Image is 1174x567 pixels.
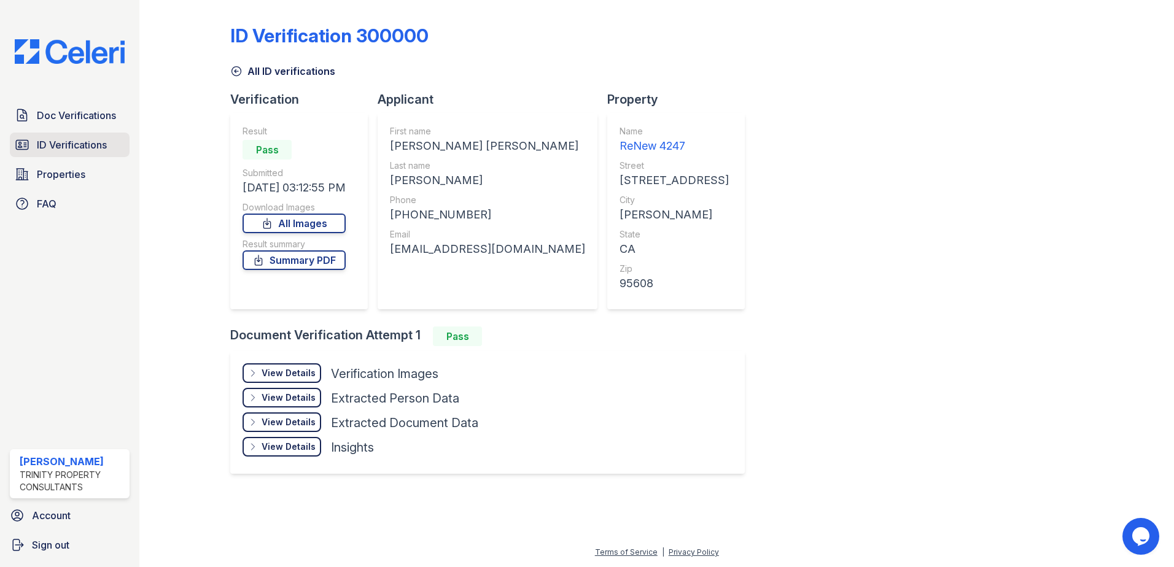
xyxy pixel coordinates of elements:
div: | [662,547,664,557]
a: FAQ [10,191,130,216]
div: Trinity Property Consultants [20,469,125,493]
div: CA [620,241,729,258]
div: Verification [230,91,378,108]
div: Insights [331,439,374,456]
div: View Details [262,441,316,453]
div: City [620,194,729,206]
div: Submitted [243,167,346,179]
div: First name [390,125,585,137]
div: Pass [243,140,292,160]
span: Doc Verifications [37,108,116,123]
div: Extracted Person Data [331,390,459,407]
img: CE_Logo_Blue-a8612792a0a2168367f1c8372b55b34899dd931a85d93a1a3d3e32e68fde9ad4.png [5,39,134,64]
a: Terms of Service [595,547,658,557]
iframe: chat widget [1122,518,1162,555]
div: Applicant [378,91,607,108]
span: Sign out [32,538,69,552]
a: All ID verifications [230,64,335,79]
div: Document Verification Attempt 1 [230,326,755,346]
span: Account [32,508,71,523]
div: [PERSON_NAME] [390,172,585,189]
div: Result summary [243,238,346,250]
div: Pass [433,326,482,346]
div: [PERSON_NAME] [20,454,125,469]
a: Account [5,503,134,528]
a: Privacy Policy [669,547,719,557]
div: Street [620,160,729,172]
div: View Details [262,367,316,379]
div: ID Verification 300000 [230,25,429,47]
div: [PHONE_NUMBER] [390,206,585,223]
div: Zip [620,263,729,275]
a: Doc Verifications [10,103,130,128]
div: View Details [262,391,316,404]
div: 95608 [620,275,729,292]
div: Name [620,125,729,137]
div: View Details [262,416,316,428]
a: Summary PDF [243,250,346,270]
div: Result [243,125,346,137]
a: Sign out [5,533,134,557]
div: ReNew 4247 [620,137,729,155]
div: Email [390,228,585,241]
div: Download Images [243,201,346,214]
div: Property [607,91,755,108]
a: ID Verifications [10,133,130,157]
div: [DATE] 03:12:55 PM [243,179,346,196]
div: [PERSON_NAME] [620,206,729,223]
div: [STREET_ADDRESS] [620,172,729,189]
a: Properties [10,162,130,187]
div: State [620,228,729,241]
span: Properties [37,167,85,182]
span: FAQ [37,196,56,211]
div: [PERSON_NAME] [PERSON_NAME] [390,137,585,155]
a: Name ReNew 4247 [620,125,729,155]
div: Extracted Document Data [331,414,478,431]
div: [EMAIL_ADDRESS][DOMAIN_NAME] [390,241,585,258]
span: ID Verifications [37,137,107,152]
div: Verification Images [331,365,438,382]
div: Last name [390,160,585,172]
a: All Images [243,214,346,233]
div: Phone [390,194,585,206]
